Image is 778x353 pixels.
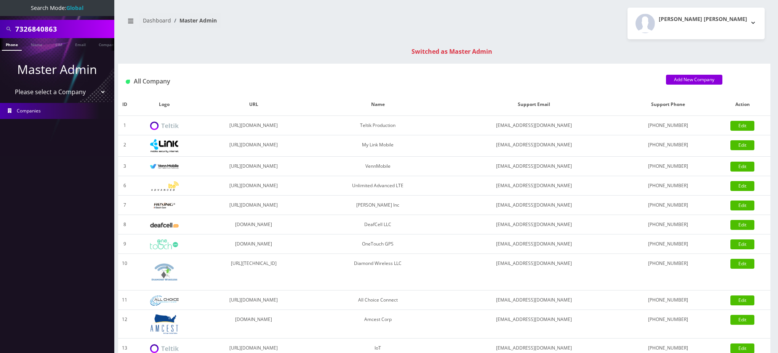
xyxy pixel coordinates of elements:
a: Edit [730,140,754,150]
td: [EMAIL_ADDRESS][DOMAIN_NAME] [446,290,622,310]
td: VennMobile [310,157,446,176]
td: 6 [118,176,131,196]
td: [PHONE_NUMBER] [622,215,715,234]
th: Logo [131,93,197,116]
a: Edit [730,239,754,249]
span: Search Mode: [31,4,83,11]
img: VennMobile [150,164,179,169]
th: Support Email [446,93,622,116]
img: All Choice Connect [150,295,179,306]
td: 9 [118,234,131,254]
strong: Global [66,4,83,11]
td: Diamond Wireless LLC [310,254,446,290]
td: [PHONE_NUMBER] [622,116,715,135]
a: Edit [730,315,754,325]
td: My Link Mobile [310,135,446,157]
td: [DOMAIN_NAME] [197,215,310,234]
img: Rexing Inc [150,202,179,209]
th: Support Phone [622,93,715,116]
a: Name [27,38,46,50]
h2: [PERSON_NAME] [PERSON_NAME] [659,16,747,22]
a: Edit [730,259,754,269]
img: OneTouch GPS [150,239,179,249]
img: Diamond Wireless LLC [150,258,179,286]
td: All Choice Connect [310,290,446,310]
td: 12 [118,310,131,339]
td: [DOMAIN_NAME] [197,310,310,339]
th: ID [118,93,131,116]
h1: All Company [126,78,655,85]
a: Company [95,38,120,50]
a: Phone [2,38,22,51]
th: Name [310,93,446,116]
td: [PHONE_NUMBER] [622,135,715,157]
td: 7 [118,196,131,215]
td: Unlimited Advanced LTE [310,176,446,196]
td: Teltik Production [310,116,446,135]
td: [URL][TECHNICAL_ID] [197,254,310,290]
a: Edit [730,220,754,230]
td: 2 [118,135,131,157]
td: [EMAIL_ADDRESS][DOMAIN_NAME] [446,176,622,196]
th: Action [715,93,770,116]
td: [EMAIL_ADDRESS][DOMAIN_NAME] [446,234,622,254]
a: Dashboard [143,17,171,24]
td: Amcest Corp [310,310,446,339]
input: Search All Companies [15,22,112,36]
nav: breadcrumb [124,13,439,34]
td: [EMAIL_ADDRESS][DOMAIN_NAME] [446,254,622,290]
td: [PHONE_NUMBER] [622,290,715,310]
a: Edit [730,181,754,191]
td: [EMAIL_ADDRESS][DOMAIN_NAME] [446,116,622,135]
td: [PHONE_NUMBER] [622,310,715,339]
a: Edit [730,201,754,210]
a: Email [71,38,90,50]
img: DeafCell LLC [150,223,179,228]
img: All Company [126,80,130,84]
img: Unlimited Advanced LTE [150,181,179,191]
td: [PHONE_NUMBER] [622,254,715,290]
a: Edit [730,295,754,305]
img: IoT [150,344,179,353]
a: Edit [730,162,754,172]
td: OneTouch GPS [310,234,446,254]
th: URL [197,93,310,116]
td: [EMAIL_ADDRESS][DOMAIN_NAME] [446,196,622,215]
td: [PHONE_NUMBER] [622,234,715,254]
img: Teltik Production [150,122,179,130]
td: [EMAIL_ADDRESS][DOMAIN_NAME] [446,135,622,157]
td: [URL][DOMAIN_NAME] [197,290,310,310]
a: Edit [730,121,754,131]
a: Add New Company [666,75,722,85]
span: Companies [17,108,41,114]
td: [URL][DOMAIN_NAME] [197,116,310,135]
td: [DOMAIN_NAME] [197,234,310,254]
td: [PHONE_NUMBER] [622,196,715,215]
td: [URL][DOMAIN_NAME] [197,157,310,176]
td: 8 [118,215,131,234]
td: [EMAIL_ADDRESS][DOMAIN_NAME] [446,310,622,339]
td: 11 [118,290,131,310]
img: My Link Mobile [150,139,179,152]
td: [EMAIL_ADDRESS][DOMAIN_NAME] [446,215,622,234]
td: [EMAIL_ADDRESS][DOMAIN_NAME] [446,157,622,176]
img: Amcest Corp [150,314,179,334]
td: [URL][DOMAIN_NAME] [197,176,310,196]
td: DeafCell LLC [310,215,446,234]
li: Master Admin [171,16,217,24]
td: [PHONE_NUMBER] [622,176,715,196]
td: [PHONE_NUMBER] [622,157,715,176]
td: [URL][DOMAIN_NAME] [197,196,310,215]
a: SIM [51,38,66,50]
td: 1 [118,116,131,135]
div: Switched as Master Admin [126,47,778,56]
td: [URL][DOMAIN_NAME] [197,135,310,157]
button: [PERSON_NAME] [PERSON_NAME] [628,8,765,39]
td: 3 [118,157,131,176]
td: [PERSON_NAME] Inc [310,196,446,215]
td: 10 [118,254,131,290]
